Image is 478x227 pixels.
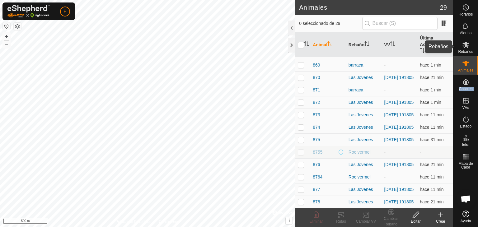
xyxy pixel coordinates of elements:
[309,219,323,224] span: Eliminar
[349,74,379,81] div: Las Jovenes
[457,190,475,208] div: Chat abierto
[384,150,386,155] app-display-virtual-paddock-transition: -
[460,124,471,128] span: Estado
[349,199,379,205] div: Las Jovenes
[313,124,320,131] span: 874
[313,99,320,106] span: 872
[384,112,414,117] a: [DATE] 191805
[313,149,322,155] span: 8755
[349,62,379,68] div: barraca
[384,162,414,167] a: [DATE] 191805
[349,149,379,155] div: Roc vermell
[364,42,369,47] p-sorticon: Activar para ordenar
[461,219,471,223] span: Ayuda
[390,42,395,47] p-sorticon: Activar para ordenar
[420,100,441,105] span: 20 sept 2025, 18:07
[378,216,403,227] div: Cambiar Rebaño
[349,112,379,118] div: Las Jovenes
[462,143,469,147] span: Infra
[349,137,379,143] div: Las Jovenes
[313,174,322,180] span: 8764
[313,74,320,81] span: 870
[384,187,414,192] a: [DATE] 191805
[458,50,473,53] span: Rebaños
[313,137,320,143] span: 875
[299,20,362,27] span: 0 seleccionado de 29
[3,22,10,30] button: Restablecer Mapa
[459,12,473,16] span: Horarios
[286,217,293,224] button: i
[420,125,443,130] span: 20 sept 2025, 17:57
[384,100,414,105] a: [DATE] 191805
[354,219,378,224] div: Cambiar VV
[159,219,180,225] a: Contáctenos
[3,41,10,48] button: –
[313,87,320,93] span: 871
[304,42,309,47] p-sorticon: Activar para ordenar
[329,219,354,224] div: Rutas
[14,23,21,30] button: Capas del Mapa
[420,112,443,117] span: 20 sept 2025, 17:57
[299,4,440,11] h2: Animales
[313,186,320,193] span: 877
[384,137,414,142] a: [DATE] 191805
[349,99,379,106] div: Las Jovenes
[420,174,443,179] span: 20 sept 2025, 17:57
[115,219,151,225] a: Política de Privacidad
[288,218,290,223] span: i
[382,32,418,58] th: VV
[420,137,443,142] span: 20 sept 2025, 17:37
[420,75,443,80] span: 20 sept 2025, 17:47
[384,75,414,80] a: [DATE] 191805
[63,8,66,15] span: P
[349,186,379,193] div: Las Jovenes
[384,199,414,204] a: [DATE] 191805
[420,63,441,67] span: 20 sept 2025, 18:07
[453,208,478,225] a: Ayuda
[362,17,438,30] input: Buscar (S)
[346,32,382,58] th: Rebaño
[310,32,346,58] th: Animal
[420,150,421,155] span: -
[420,199,443,204] span: 20 sept 2025, 17:47
[403,219,428,224] div: Editar
[440,3,447,12] span: 29
[349,174,379,180] div: Roc vermell
[417,32,453,58] th: Última Actualización
[349,124,379,131] div: Las Jovenes
[455,162,476,169] span: Mapa de Calor
[420,187,443,192] span: 20 sept 2025, 17:57
[327,42,332,47] p-sorticon: Activar para ordenar
[349,87,379,93] div: barraca
[313,62,320,68] span: 869
[460,31,471,35] span: Alertas
[459,87,472,91] span: Collares
[384,63,386,67] app-display-virtual-paddock-transition: -
[428,219,453,224] div: Crear
[313,112,320,118] span: 873
[462,106,469,109] span: VVs
[349,161,379,168] div: Las Jovenes
[420,162,443,167] span: 20 sept 2025, 17:47
[458,68,473,72] span: Animales
[420,49,425,54] p-sorticon: Activar para ordenar
[313,199,320,205] span: 878
[384,174,386,179] app-display-virtual-paddock-transition: -
[384,125,414,130] a: [DATE] 191805
[313,161,320,168] span: 876
[384,87,386,92] app-display-virtual-paddock-transition: -
[3,33,10,40] button: +
[420,87,441,92] span: 20 sept 2025, 18:07
[7,5,50,18] img: Logo Gallagher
